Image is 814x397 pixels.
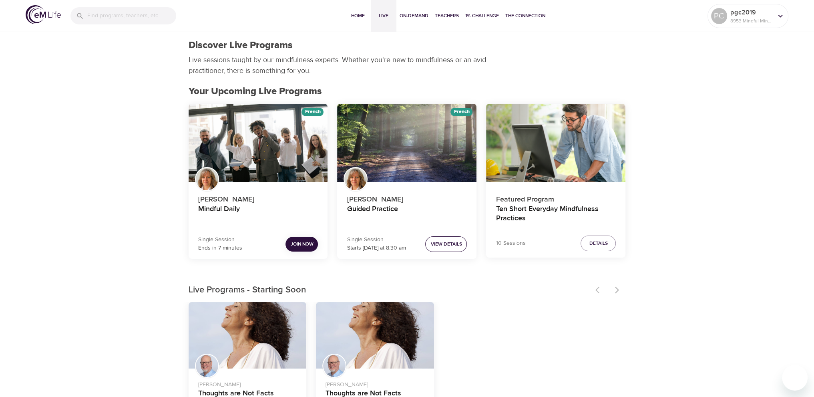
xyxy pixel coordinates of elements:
[486,104,625,182] button: Ten Short Everyday Mindfulness Practices
[198,191,318,205] p: [PERSON_NAME]
[337,104,476,182] button: Guided Practice
[400,12,428,20] span: On-Demand
[198,244,242,252] p: Ends in 7 minutes
[189,86,626,97] h2: Your Upcoming Live Programs
[374,12,393,20] span: Live
[782,365,808,391] iframe: Button to launch messaging window
[581,236,616,251] button: Details
[430,240,462,248] span: View Details
[450,108,472,116] div: The episodes in this programs will be in French
[198,236,242,244] p: Single Session
[730,8,773,17] p: pgc2019
[326,377,424,389] p: [PERSON_NAME]
[301,108,324,116] div: The episodes in this programs will be in French
[465,12,499,20] span: 1% Challenge
[347,244,406,252] p: Starts [DATE] at 8:30 am
[198,205,318,224] h4: Mindful Daily
[496,191,616,205] p: Featured Program
[347,236,406,244] p: Single Session
[189,302,307,369] button: Thoughts are Not Facts
[285,237,318,252] button: Join Now
[347,191,467,205] p: [PERSON_NAME]
[198,377,297,389] p: [PERSON_NAME]
[496,205,616,224] h4: Ten Short Everyday Mindfulness Practices
[87,7,176,24] input: Find programs, teachers, etc...
[711,8,727,24] div: PC
[505,12,545,20] span: The Connection
[316,302,434,369] button: Thoughts are Not Facts
[348,12,368,20] span: Home
[189,40,293,51] h1: Discover Live Programs
[290,240,313,248] span: Join Now
[730,17,773,24] p: 8953 Mindful Minutes
[496,239,525,248] p: 10 Sessions
[189,284,591,297] p: Live Programs - Starting Soon
[435,12,459,20] span: Teachers
[589,239,607,248] span: Details
[189,104,328,182] button: Mindful Daily
[347,205,467,224] h4: Guided Practice
[189,54,489,76] p: Live sessions taught by our mindfulness experts. Whether you're new to mindfulness or an avid pra...
[425,236,467,252] button: View Details
[26,5,61,24] img: logo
